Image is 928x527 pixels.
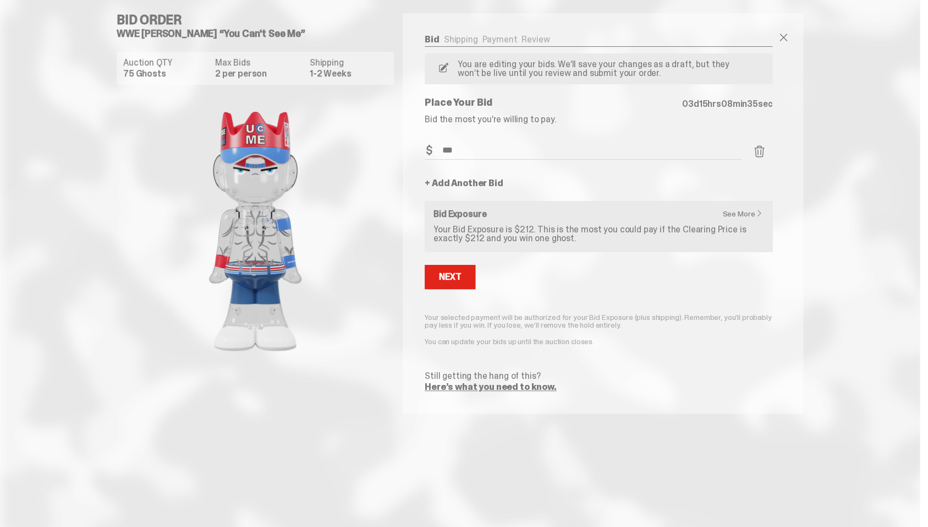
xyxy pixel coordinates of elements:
[123,58,208,67] dt: Auction QTY
[425,265,475,289] button: Next
[425,381,556,393] a: Here’s what you need to know.
[425,115,772,124] p: Bid the most you’re willing to pay.
[426,145,432,156] span: $
[722,210,768,218] a: See More
[721,98,733,110] span: 08
[310,58,387,67] dt: Shipping
[145,94,365,369] img: product image
[425,313,772,329] p: Your selected payment will be authorized for your Bid Exposure (plus shipping). Remember, you’ll ...
[117,13,403,26] h4: Bid Order
[425,338,772,345] p: You can update your bids up until the auction closes.
[747,98,758,110] span: 35
[453,60,738,78] p: You are editing your bids. We’ll save your changes as a draft, but they won’t be live until you r...
[117,29,403,39] h5: WWE [PERSON_NAME] “You Can't See Me”
[310,69,387,78] dd: 1-2 Weeks
[425,179,503,188] a: + Add Another Bid
[425,97,682,107] p: Place Your Bid
[682,100,772,108] p: d hrs min sec
[439,273,461,281] div: Next
[215,69,303,78] dd: 2 per person
[215,58,303,67] dt: Max Bids
[682,98,694,110] span: 03
[425,34,440,45] a: Bid
[433,225,764,243] p: Your Bid Exposure is $212. This is the most you could pay if the Clearing Price is exactly $212 a...
[699,98,707,110] span: 15
[425,372,772,381] p: Still getting the hang of this?
[433,210,764,219] h6: Bid Exposure
[123,69,208,78] dd: 75 Ghosts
